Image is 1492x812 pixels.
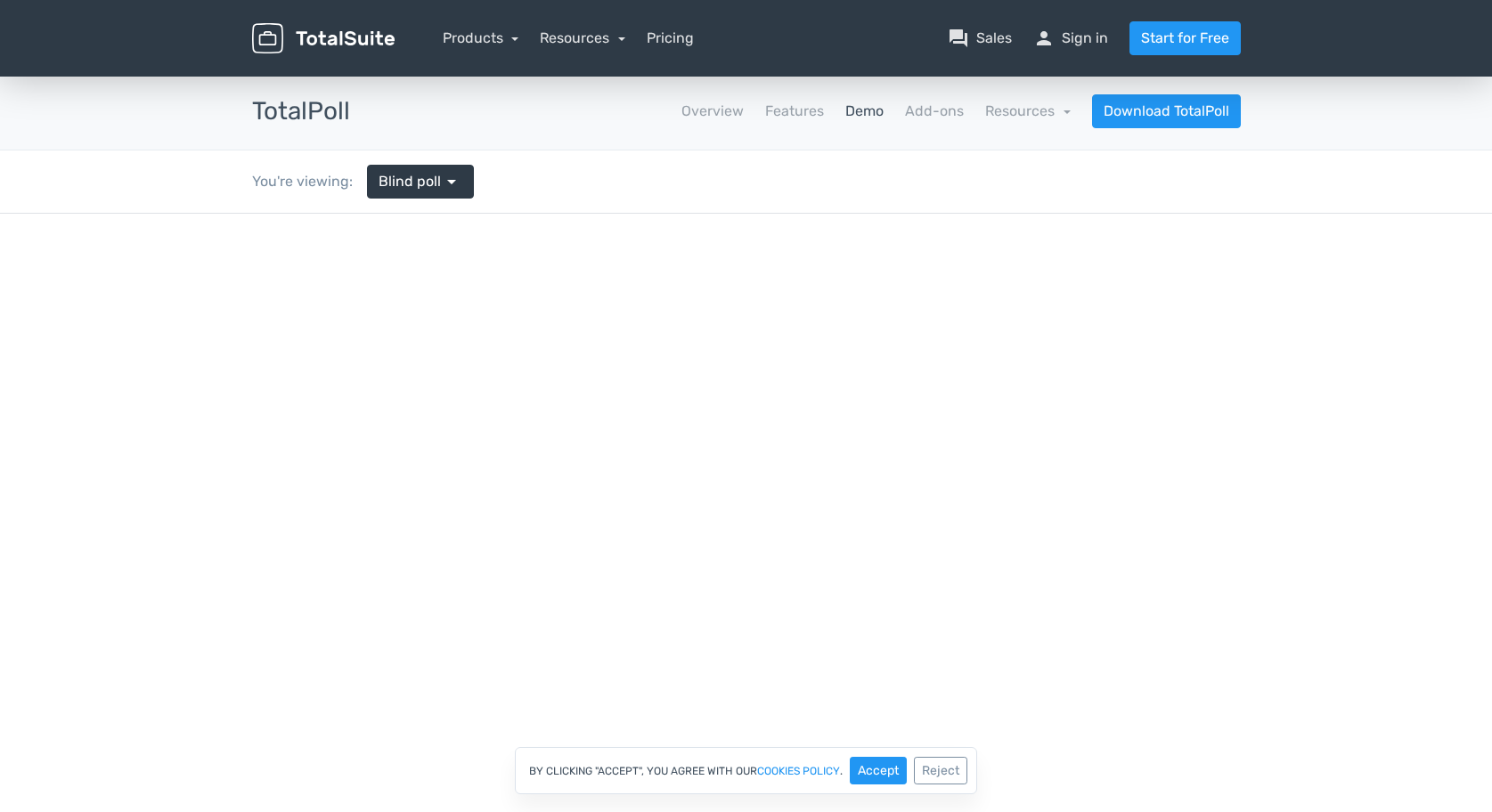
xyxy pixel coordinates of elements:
a: question_answerSales [948,28,1012,49]
a: Overview [681,101,744,122]
div: You're viewing: [252,171,367,192]
a: Blind poll arrow_drop_down [367,165,474,199]
a: cookies policy [757,766,840,776]
span: question_answer [948,28,969,49]
h3: TotalPoll [252,98,350,126]
a: Products [443,29,519,46]
a: Start for Free [1129,21,1241,55]
span: Blind poll [379,171,441,192]
a: Pricing [647,28,694,49]
a: Resources [985,102,1071,119]
a: Add-ons [905,101,964,122]
a: personSign in [1033,28,1108,49]
span: person [1033,28,1055,49]
span: arrow_drop_down [441,171,462,192]
a: Download TotalPoll [1092,94,1241,128]
img: TotalSuite for WordPress [252,23,395,54]
div: By clicking "Accept", you agree with our . [515,747,977,794]
a: Resources [540,29,625,46]
a: Demo [845,101,884,122]
button: Accept [850,757,907,784]
button: Reject [914,757,967,784]
a: Features [765,101,824,122]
